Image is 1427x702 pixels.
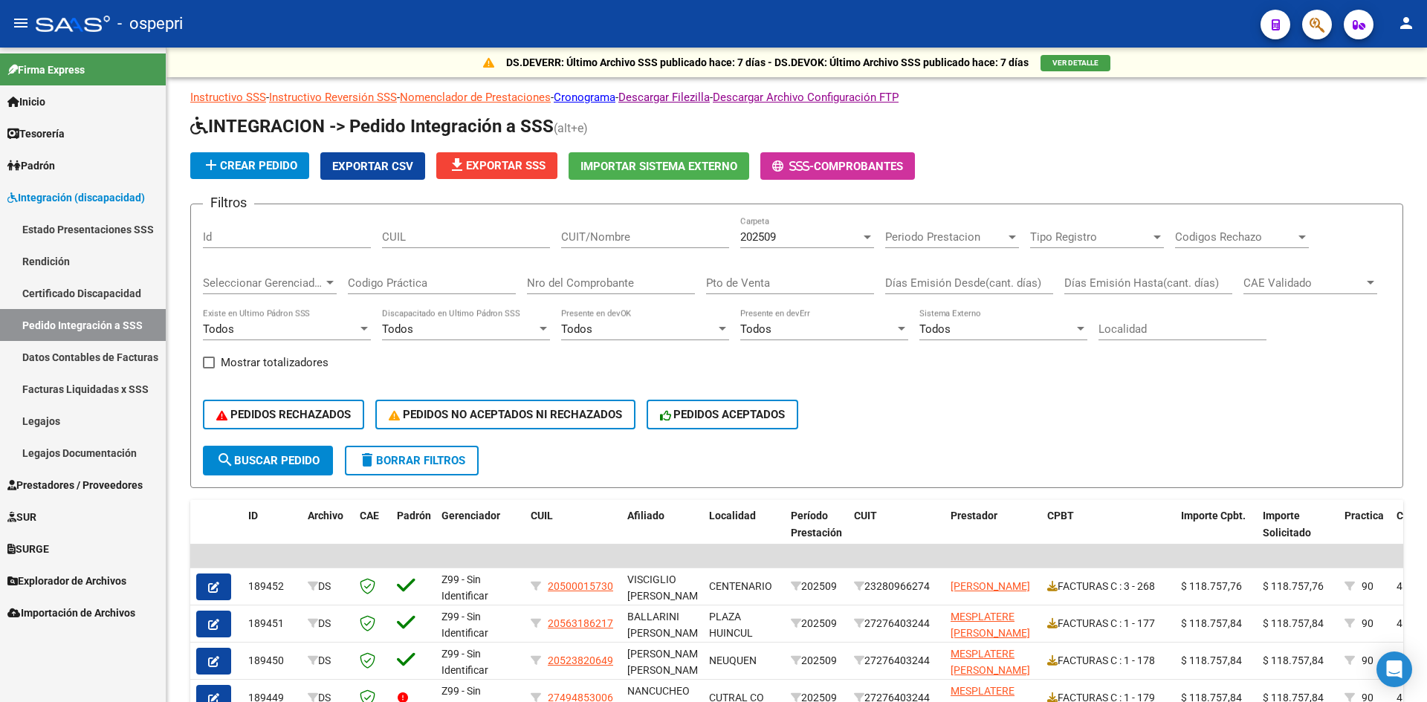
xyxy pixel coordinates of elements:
span: Todos [561,322,592,336]
span: Explorador de Archivos [7,573,126,589]
span: Z99 - Sin Identificar [441,573,488,602]
div: Open Intercom Messenger [1376,651,1412,687]
span: Codigos Rechazo [1175,230,1295,244]
div: 189451 [248,615,296,632]
datatable-header-cell: CPBT [1041,500,1175,565]
span: Mostrar totalizadores [221,354,329,371]
mat-icon: menu [12,14,30,32]
span: 20500015730 [548,580,613,592]
span: CENTENARIO [709,580,772,592]
div: 27276403244 [854,615,939,632]
a: Instructivo SSS [190,91,266,104]
span: PEDIDOS NO ACEPTADOS NI RECHAZADOS [389,408,622,421]
span: Seleccionar Gerenciador [203,276,323,290]
span: PEDIDOS RECHAZADOS [216,408,351,421]
span: Integración (discapacidad) [7,189,145,206]
span: MESPLATERE [PERSON_NAME] [951,611,1030,640]
a: Instructivo Reversión SSS [269,91,397,104]
datatable-header-cell: Importe Solicitado [1257,500,1339,565]
datatable-header-cell: Prestador [945,500,1041,565]
span: Prestadores / Proveedores [7,477,143,493]
button: -Comprobantes [760,152,915,180]
span: PLAZA HUINCUL [709,611,753,640]
span: - ospepri [117,7,183,40]
a: Nomenclador de Prestaciones [400,91,551,104]
span: SUR [7,509,36,525]
span: [PERSON_NAME] [951,580,1030,592]
button: PEDIDOS ACEPTADOS [647,400,799,429]
datatable-header-cell: Gerenciador [436,500,525,565]
button: VER DETALLE [1041,55,1110,71]
div: 202509 [791,652,842,669]
button: Crear Pedido [190,152,309,179]
button: Buscar Pedido [203,446,333,475]
button: PEDIDOS RECHAZADOS [203,400,364,429]
div: FACTURAS C : 1 - 178 [1047,652,1169,669]
mat-icon: file_download [448,156,466,174]
div: FACTURAS C : 3 - 268 [1047,578,1169,595]
span: $ 118.757,84 [1263,617,1324,629]
span: $ 118.757,84 [1181,617,1242,629]
span: Buscar Pedido [216,454,320,467]
div: DS [308,652,348,669]
span: Comprobantes [814,160,903,173]
a: Cronograma [554,91,615,104]
div: 189450 [248,652,296,669]
span: Tipo Registro [1030,230,1151,244]
span: Prestador [951,510,997,521]
span: Z99 - Sin Identificar [441,611,488,640]
span: Todos [919,322,951,336]
mat-icon: search [216,451,234,469]
button: Importar Sistema Externo [569,152,749,180]
h3: Filtros [203,192,254,213]
div: 202509 [791,615,842,632]
datatable-header-cell: CUIT [848,500,945,565]
span: CPBT [1047,510,1074,521]
datatable-header-cell: Afiliado [621,500,703,565]
span: CAE [360,510,379,521]
span: 90 [1362,654,1373,666]
p: DS.DEVERR: Último Archivo SSS publicado hace: 7 días - DS.DEVOK: Último Archivo SSS publicado hac... [506,54,1029,71]
datatable-header-cell: Período Prestación [785,500,848,565]
datatable-header-cell: Practica [1339,500,1391,565]
p: - - - - - [190,89,1403,105]
datatable-header-cell: Archivo [302,500,354,565]
div: DS [308,578,348,595]
span: Todos [740,322,771,336]
span: Tesorería [7,126,65,142]
span: MESPLATERE [PERSON_NAME] [951,648,1030,677]
mat-icon: delete [358,451,376,469]
span: Exportar SSS [448,159,546,172]
span: $ 118.757,84 [1181,654,1242,666]
span: $ 118.757,84 [1263,654,1324,666]
span: Padrón [7,157,55,174]
span: $ 118.757,76 [1181,580,1242,592]
button: Borrar Filtros [345,446,479,475]
span: BALLARINI [PERSON_NAME] , - [627,611,707,657]
span: CAE Validado [1243,276,1364,290]
datatable-header-cell: Padrón [391,500,436,565]
span: 4 [1397,580,1402,592]
span: 20563186217 [548,617,613,629]
span: (alt+e) [554,121,588,135]
span: Localidad [709,510,756,521]
span: [PERSON_NAME] [PERSON_NAME] , - [627,648,707,694]
span: ID [248,510,258,521]
button: Exportar SSS [436,152,557,179]
button: PEDIDOS NO ACEPTADOS NI RECHAZADOS [375,400,635,429]
span: Todos [203,322,234,336]
div: 189452 [248,578,296,595]
span: Todos [382,322,413,336]
span: VISCIGLIO [PERSON_NAME] , - [627,573,707,620]
span: Z99 - Sin Identificar [441,648,488,677]
span: 4 [1397,617,1402,629]
span: Período Prestación [791,510,842,539]
span: SURGE [7,541,49,557]
div: FACTURAS C : 1 - 177 [1047,615,1169,632]
span: 202509 [740,230,776,244]
datatable-header-cell: ID [242,500,302,565]
datatable-header-cell: CUIL [525,500,621,565]
span: PEDIDOS ACEPTADOS [660,408,786,421]
span: Practica [1345,510,1384,521]
div: 202509 [791,578,842,595]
